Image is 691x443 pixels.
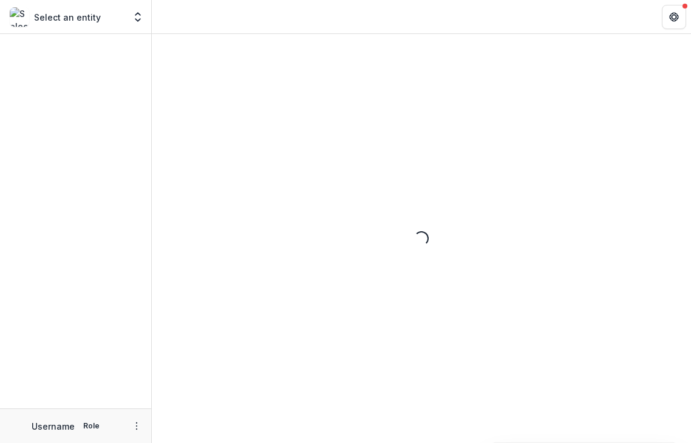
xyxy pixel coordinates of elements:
[32,420,75,433] p: Username
[80,421,103,431] p: Role
[34,11,101,24] p: Select an entity
[662,5,686,29] button: Get Help
[129,419,144,433] button: More
[10,7,29,27] img: Select an entity
[129,5,146,29] button: Open entity switcher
